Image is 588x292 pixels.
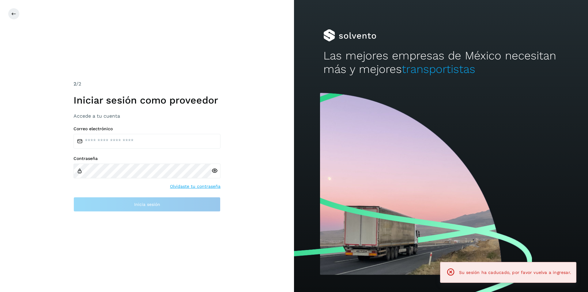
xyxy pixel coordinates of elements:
[73,126,221,131] label: Correo electrónico
[134,202,160,207] span: Inicia sesión
[170,183,221,190] a: Olvidaste tu contraseña
[402,63,475,76] span: transportistas
[73,197,221,212] button: Inicia sesión
[323,49,559,76] h2: Las mejores empresas de México necesitan más y mejores
[73,94,221,106] h1: Iniciar sesión como proveedor
[73,156,221,161] label: Contraseña
[73,81,76,87] span: 2
[459,270,571,275] span: Su sesión ha caducado, por favor vuelva a ingresar.
[73,113,221,119] h3: Accede a tu cuenta
[73,80,221,88] div: /2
